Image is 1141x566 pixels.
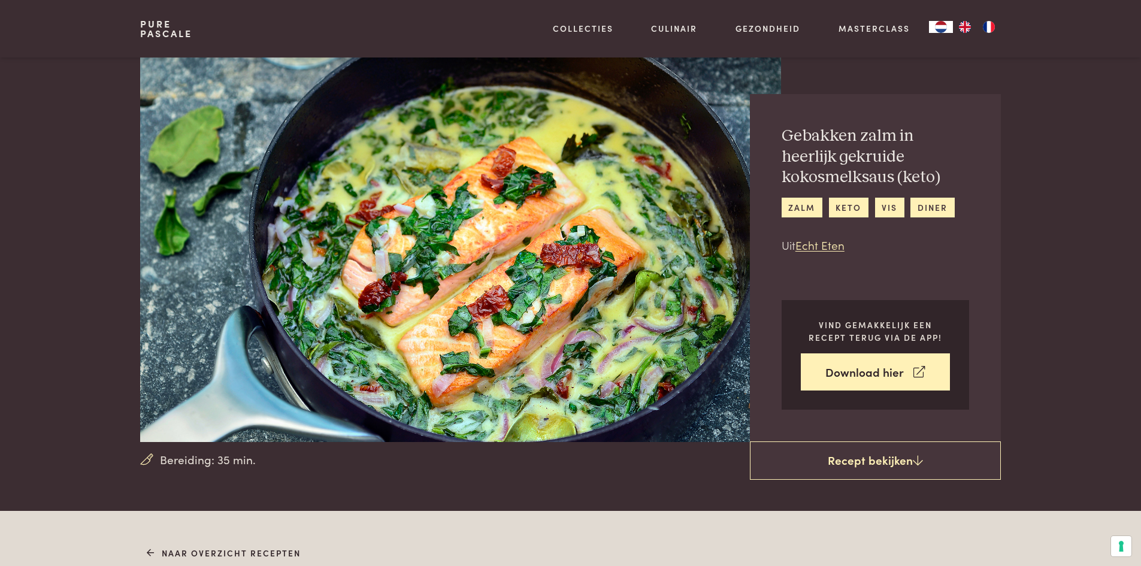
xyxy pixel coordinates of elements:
[736,22,800,35] a: Gezondheid
[553,22,613,35] a: Collecties
[1111,536,1131,556] button: Uw voorkeuren voor toestemming voor trackingtechnologieën
[750,441,1001,480] a: Recept bekijken
[782,198,822,217] a: zalm
[147,547,301,559] a: Naar overzicht recepten
[140,57,780,442] img: Gebakken zalm in heerlijk gekruide kokosmelksaus (keto)
[953,21,977,33] a: EN
[801,319,950,343] p: Vind gemakkelijk een recept terug via de app!
[829,198,868,217] a: keto
[839,22,910,35] a: Masterclass
[929,21,1001,33] aside: Language selected: Nederlands
[160,451,256,468] span: Bereiding: 35 min.
[910,198,954,217] a: diner
[795,237,845,253] a: Echt Eten
[875,198,904,217] a: vis
[782,237,969,254] p: Uit
[953,21,1001,33] ul: Language list
[977,21,1001,33] a: FR
[929,21,953,33] a: NL
[782,126,969,188] h2: Gebakken zalm in heerlijk gekruide kokosmelksaus (keto)
[651,22,697,35] a: Culinair
[929,21,953,33] div: Language
[801,353,950,391] a: Download hier
[140,19,192,38] a: PurePascale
